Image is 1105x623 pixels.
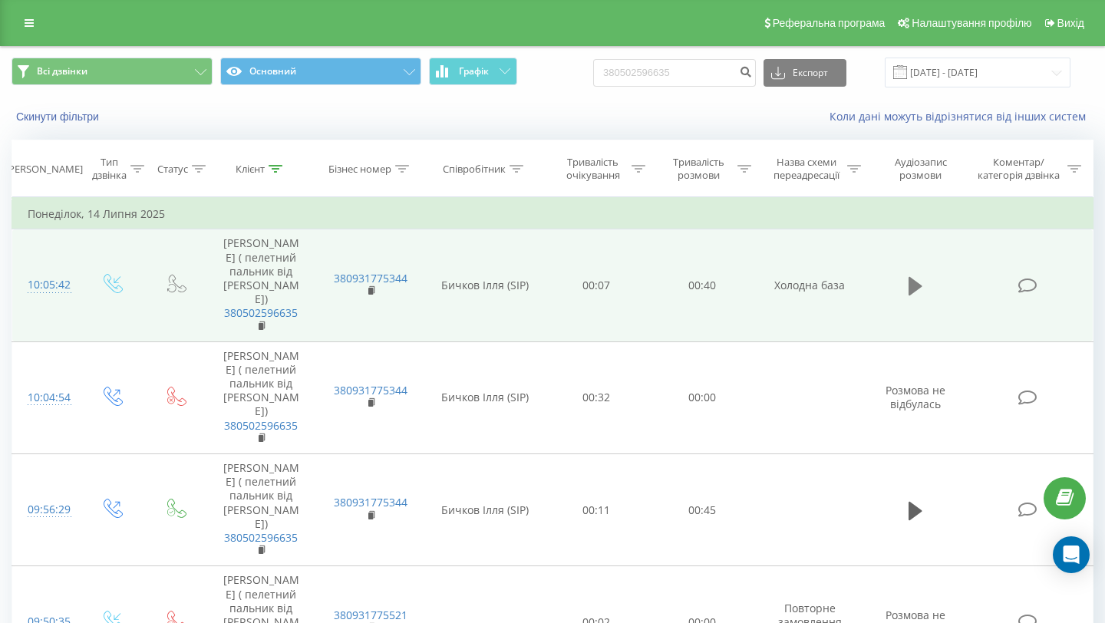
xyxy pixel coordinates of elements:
[544,229,650,341] td: 00:07
[12,110,107,124] button: Скинути фільтри
[544,454,650,566] td: 00:11
[224,305,298,320] a: 380502596635
[663,156,734,182] div: Тривалість розмови
[544,341,650,453] td: 00:32
[12,199,1093,229] td: Понеділок, 14 Липня 2025
[593,59,756,87] input: Пошук за номером
[220,58,421,85] button: Основний
[1057,17,1084,29] span: Вихід
[649,454,755,566] td: 00:45
[328,163,391,176] div: Бізнес номер
[886,383,945,411] span: Розмова не відбулась
[92,156,127,182] div: Тип дзвінка
[558,156,628,182] div: Тривалість очікування
[37,65,87,77] span: Всі дзвінки
[764,59,846,87] button: Експорт
[429,58,517,85] button: Графік
[649,229,755,341] td: 00:40
[28,495,64,525] div: 09:56:29
[426,341,544,453] td: Бичков Ілля (SIP)
[912,17,1031,29] span: Налаштування профілю
[769,156,843,182] div: Назва схеми переадресації
[334,271,407,285] a: 380931775344
[443,163,506,176] div: Співробітник
[426,454,544,566] td: Бичков Ілля (SIP)
[236,163,265,176] div: Клієнт
[974,156,1064,182] div: Коментар/категорія дзвінка
[649,341,755,453] td: 00:00
[334,608,407,622] a: 380931775521
[206,341,316,453] td: [PERSON_NAME] ( пелетний пальник від [PERSON_NAME])
[830,109,1093,124] a: Коли дані можуть відрізнятися вiд інших систем
[224,418,298,433] a: 380502596635
[459,66,489,77] span: Графік
[773,17,886,29] span: Реферальна програма
[224,530,298,545] a: 380502596635
[5,163,83,176] div: [PERSON_NAME]
[879,156,962,182] div: Аудіозапис розмови
[157,163,188,176] div: Статус
[206,454,316,566] td: [PERSON_NAME] ( пелетний пальник від [PERSON_NAME])
[28,270,64,300] div: 10:05:42
[334,383,407,397] a: 380931775344
[28,383,64,413] div: 10:04:54
[1053,536,1090,573] div: Open Intercom Messenger
[206,229,316,341] td: [PERSON_NAME] ( пелетний пальник від [PERSON_NAME])
[755,229,865,341] td: Холодна база
[426,229,544,341] td: Бичков Ілля (SIP)
[12,58,213,85] button: Всі дзвінки
[334,495,407,509] a: 380931775344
